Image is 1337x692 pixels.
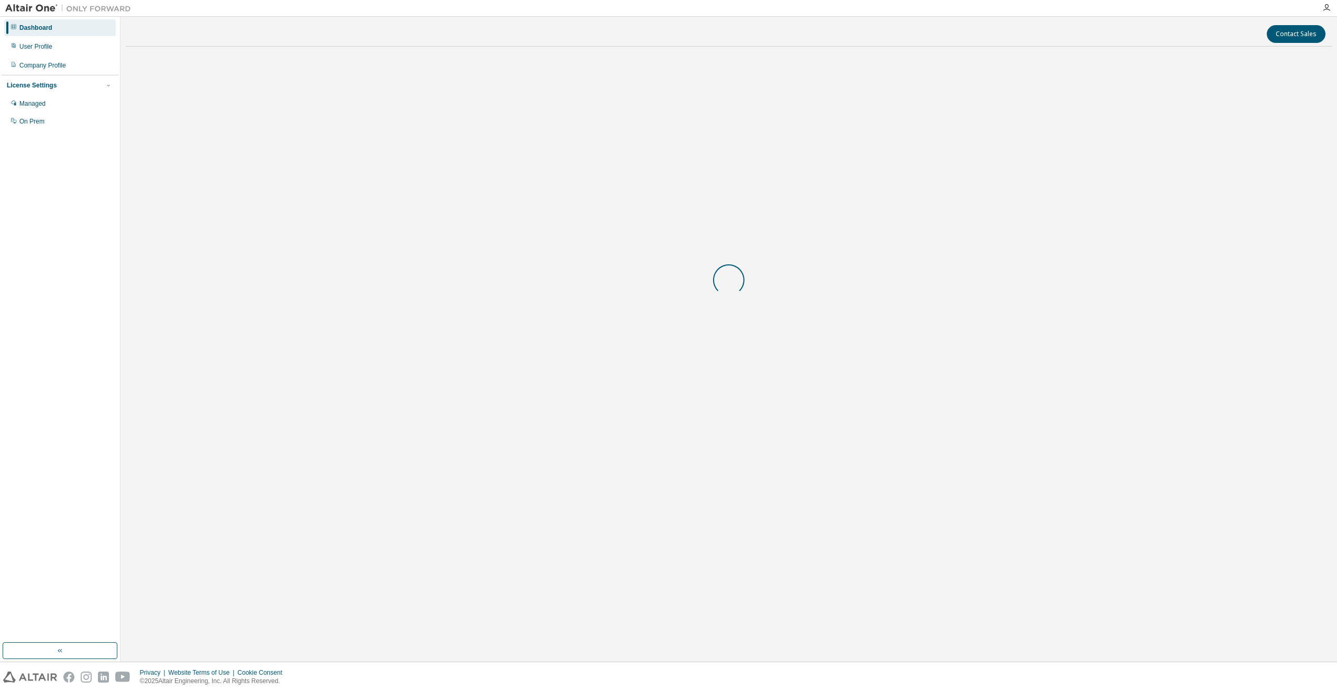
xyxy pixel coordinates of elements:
div: On Prem [19,117,45,126]
div: Cookie Consent [237,668,288,677]
img: altair_logo.svg [3,672,57,683]
div: Privacy [140,668,168,677]
button: Contact Sales [1267,25,1325,43]
img: linkedin.svg [98,672,109,683]
div: Company Profile [19,61,66,70]
div: Website Terms of Use [168,668,237,677]
img: Altair One [5,3,136,14]
div: License Settings [7,81,57,90]
div: User Profile [19,42,52,51]
p: © 2025 Altair Engineering, Inc. All Rights Reserved. [140,677,289,686]
div: Dashboard [19,24,52,32]
div: Managed [19,99,46,108]
img: youtube.svg [115,672,130,683]
img: facebook.svg [63,672,74,683]
img: instagram.svg [81,672,92,683]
